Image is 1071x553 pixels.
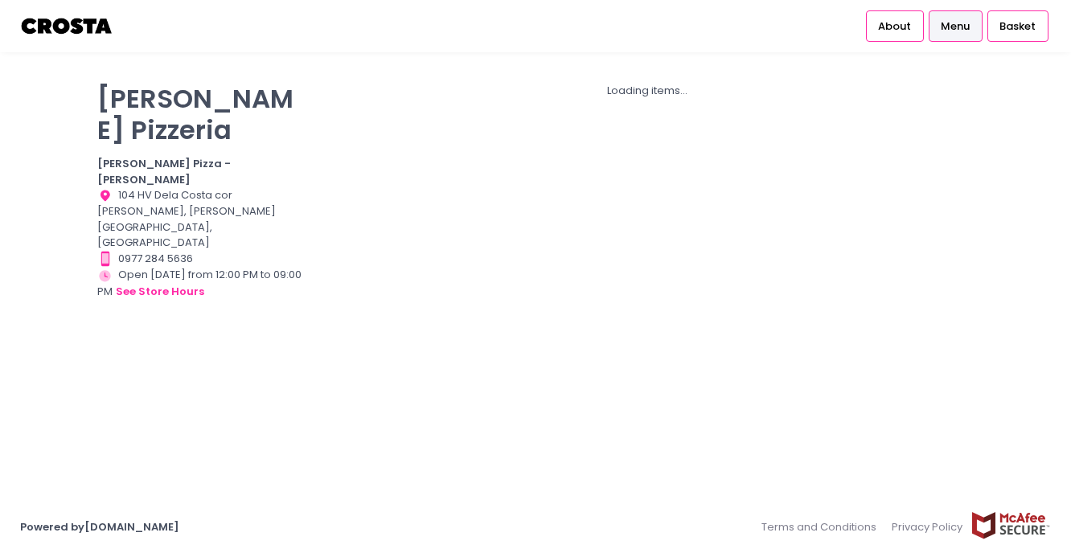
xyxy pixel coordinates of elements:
[97,187,302,251] div: 104 HV Dela Costa cor [PERSON_NAME], [PERSON_NAME][GEOGRAPHIC_DATA], [GEOGRAPHIC_DATA]
[941,18,970,35] span: Menu
[20,12,114,40] img: logo
[999,18,1036,35] span: Basket
[884,511,971,543] a: Privacy Policy
[20,519,179,535] a: Powered by[DOMAIN_NAME]
[866,10,924,41] a: About
[929,10,983,41] a: Menu
[97,83,302,145] p: [PERSON_NAME] Pizzeria
[970,511,1051,539] img: mcafee-secure
[878,18,911,35] span: About
[97,251,302,267] div: 0977 284 5636
[322,83,974,99] div: Loading items...
[97,267,302,301] div: Open [DATE] from 12:00 PM to 09:00 PM
[761,511,884,543] a: Terms and Conditions
[115,283,205,301] button: see store hours
[97,156,231,187] b: [PERSON_NAME] Pizza - [PERSON_NAME]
